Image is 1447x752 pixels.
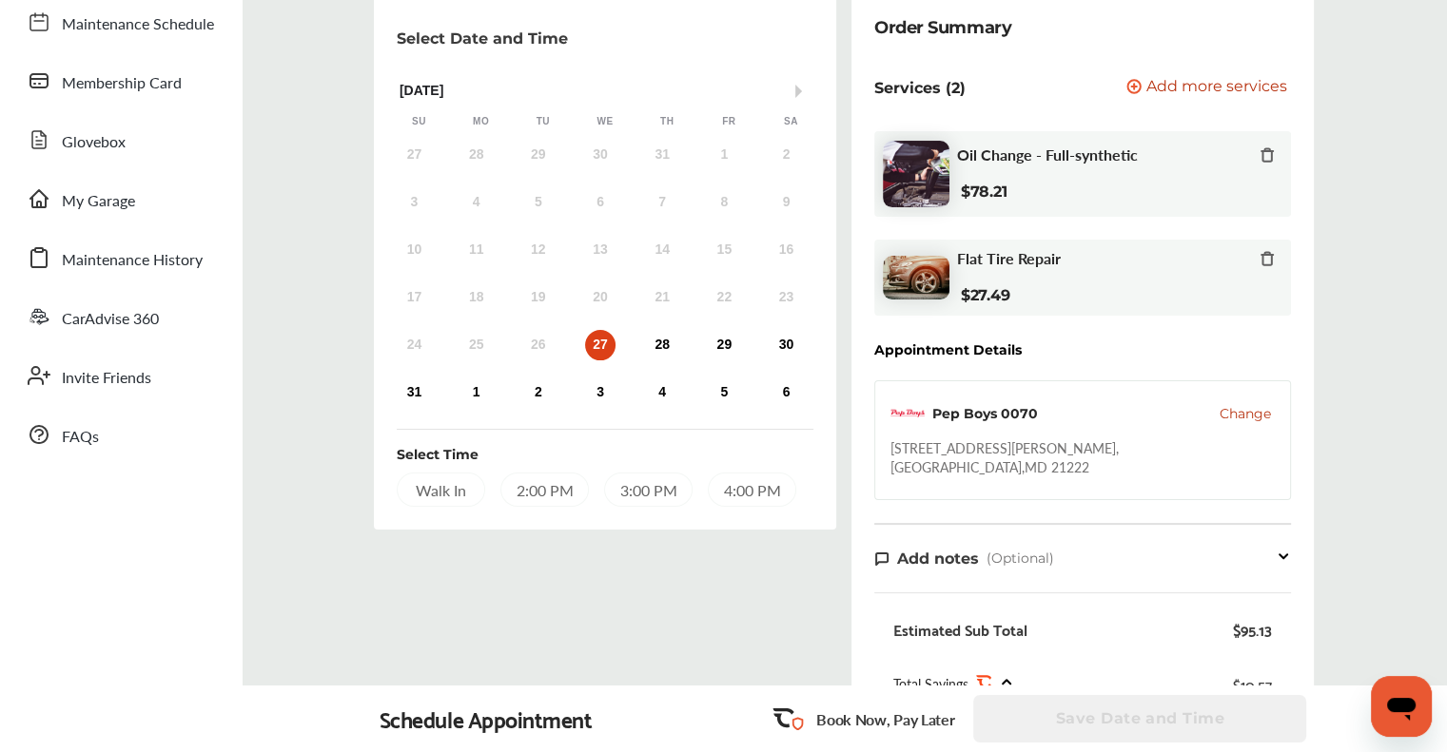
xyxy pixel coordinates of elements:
div: Not available Wednesday, August 20th, 2025 [585,282,616,313]
a: My Garage [17,174,224,223]
a: Invite Friends [17,351,224,400]
span: Glovebox [62,130,126,155]
div: Not available Thursday, August 14th, 2025 [647,235,677,265]
a: Maintenance History [17,233,224,282]
div: Choose Monday, September 1st, 2025 [461,377,492,408]
span: Flat Tire Repair [957,249,1061,267]
div: Not available Saturday, August 9th, 2025 [771,187,801,218]
img: logo-pepboys.png [890,396,925,431]
div: Not available Monday, July 28th, 2025 [461,140,492,170]
button: Next Month [795,85,809,98]
div: Not available Tuesday, July 29th, 2025 [523,140,554,170]
div: Not available Monday, August 25th, 2025 [461,330,492,360]
p: Services (2) [874,79,966,97]
div: Choose Saturday, August 30th, 2025 [771,330,801,360]
span: Total Savings [893,674,968,693]
div: Not available Wednesday, August 13th, 2025 [585,235,616,265]
div: Not available Friday, August 15th, 2025 [709,235,739,265]
div: 4:00 PM [708,472,796,507]
div: month 2025-08 [383,136,817,412]
div: Sa [781,115,800,128]
span: My Garage [62,189,135,214]
div: Choose Thursday, August 28th, 2025 [647,330,677,360]
button: Change [1220,404,1271,423]
div: Not available Saturday, August 16th, 2025 [771,235,801,265]
div: Not available Thursday, July 31st, 2025 [647,140,677,170]
a: Glovebox [17,115,224,164]
b: $78.21 [961,183,1007,201]
div: Not available Tuesday, August 19th, 2025 [523,282,554,313]
div: Choose Friday, August 29th, 2025 [709,330,739,360]
div: Choose Tuesday, September 2nd, 2025 [523,377,554,408]
div: Not available Tuesday, August 26th, 2025 [523,330,554,360]
div: Not available Tuesday, August 5th, 2025 [523,187,554,218]
div: Schedule Appointment [380,705,593,732]
div: Not available Sunday, August 24th, 2025 [399,330,429,360]
div: Not available Saturday, August 23rd, 2025 [771,282,801,313]
div: Choose Sunday, August 31st, 2025 [399,377,429,408]
span: (Optional) [987,550,1054,567]
div: Not available Friday, August 8th, 2025 [709,187,739,218]
a: CarAdvise 360 [17,292,224,341]
div: Order Summary [874,14,1011,41]
p: Book Now, Pay Later [816,708,954,730]
div: Not available Tuesday, August 12th, 2025 [523,235,554,265]
div: Appointment Details [874,342,1022,357]
div: Pep Boys 0070 [932,404,1038,423]
div: Th [657,115,676,128]
div: Su [409,115,428,128]
div: Mo [472,115,491,128]
div: Not available Saturday, August 2nd, 2025 [771,140,801,170]
span: Maintenance History [62,248,203,273]
div: Not available Wednesday, August 6th, 2025 [585,187,616,218]
img: note-icon.db9493fa.svg [874,550,890,567]
a: Add more services [1126,79,1291,97]
div: [STREET_ADDRESS][PERSON_NAME] , [GEOGRAPHIC_DATA] , MD 21222 [890,438,1275,476]
span: Add notes [897,550,979,568]
div: Estimated Sub Total [893,620,1027,639]
div: Not available Sunday, July 27th, 2025 [399,140,429,170]
div: $95.13 [1233,620,1272,639]
div: Choose Friday, September 5th, 2025 [709,377,739,408]
div: Tu [534,115,553,128]
span: Membership Card [62,71,182,96]
span: Oil Change - Full-synthetic [957,145,1138,164]
div: Not available Monday, August 11th, 2025 [461,235,492,265]
div: Not available Sunday, August 17th, 2025 [399,282,429,313]
div: Not available Friday, August 1st, 2025 [709,140,739,170]
div: Choose Thursday, September 4th, 2025 [647,377,677,408]
a: Membership Card [17,56,224,106]
iframe: Button to launch messaging window [1371,676,1432,737]
div: Not available Monday, August 18th, 2025 [461,282,492,313]
div: Select Time [397,445,479,464]
a: FAQs [17,410,224,459]
div: Not available Thursday, August 7th, 2025 [647,187,677,218]
div: Fr [719,115,738,128]
div: Choose Wednesday, September 3rd, 2025 [585,377,616,408]
img: flat-tire-repair-thumb.jpg [883,256,949,300]
div: Not available Thursday, August 21st, 2025 [647,282,677,313]
div: Not available Friday, August 22nd, 2025 [709,282,739,313]
img: oil-change-thumb.jpg [883,141,949,207]
div: Choose Wednesday, August 27th, 2025 [585,330,616,360]
div: [DATE] [388,83,822,99]
span: FAQs [62,425,99,450]
div: 3:00 PM [604,472,693,507]
div: Choose Saturday, September 6th, 2025 [771,377,801,408]
p: Select Date and Time [397,29,568,48]
div: Walk In [397,472,485,507]
b: $27.49 [961,286,1009,304]
div: Not available Sunday, August 10th, 2025 [399,235,429,265]
span: Invite Friends [62,366,151,391]
div: 2:00 PM [500,472,589,507]
span: CarAdvise 360 [62,307,159,332]
span: Add more services [1146,79,1287,97]
span: Maintenance Schedule [62,12,214,37]
button: Add more services [1126,79,1287,97]
div: Not available Sunday, August 3rd, 2025 [399,187,429,218]
div: We [596,115,615,128]
div: $10.57 [1233,671,1272,697]
div: Not available Wednesday, July 30th, 2025 [585,140,616,170]
div: Not available Monday, August 4th, 2025 [461,187,492,218]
